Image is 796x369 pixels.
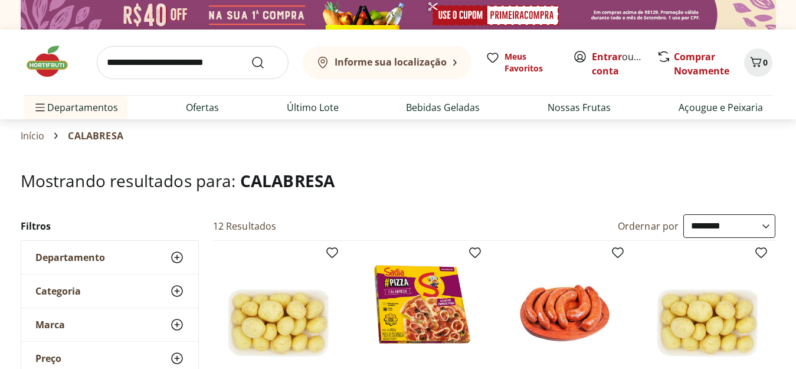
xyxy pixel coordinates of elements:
a: Bebidas Geladas [406,100,480,115]
a: Último Lote [287,100,339,115]
span: ou [592,50,644,78]
button: Categoria [21,275,198,308]
span: Marca [35,319,65,331]
span: Departamento [35,252,105,263]
a: Criar conta [592,50,657,77]
img: Batata Calabresa Unidade [651,250,764,363]
h2: Filtros [21,214,199,238]
a: Ofertas [186,100,219,115]
input: search [97,46,289,79]
span: CALABRESA [240,169,335,192]
img: Pizza Calabresa Sadia 460g [365,250,477,363]
h2: 12 Resultados [213,220,277,233]
button: Departamento [21,241,198,274]
span: Categoria [35,285,81,297]
img: Batata Calabresa Selecionada [222,250,335,363]
a: Açougue e Peixaria [679,100,763,115]
button: Informe sua localização [303,46,471,79]
a: Início [21,130,45,141]
a: Entrar [592,50,622,63]
img: Hortifruti [24,44,83,79]
span: Departamentos [33,93,118,122]
button: Submit Search [251,55,279,70]
b: Informe sua localização [335,55,447,68]
button: Menu [33,93,47,122]
h1: Mostrando resultados para: [21,171,776,190]
a: Comprar Novamente [674,50,729,77]
a: Nossas Frutas [548,100,611,115]
span: Meus Favoritos [505,51,559,74]
span: CALABRESA [68,130,123,141]
span: Preço [35,352,61,364]
button: Marca [21,308,198,341]
a: Meus Favoritos [486,51,559,74]
img: Linguiça Calabresa Defumada Sadia Perdigão [508,250,620,363]
span: 0 [763,57,768,68]
label: Ordernar por [618,220,679,233]
button: Carrinho [744,48,772,77]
